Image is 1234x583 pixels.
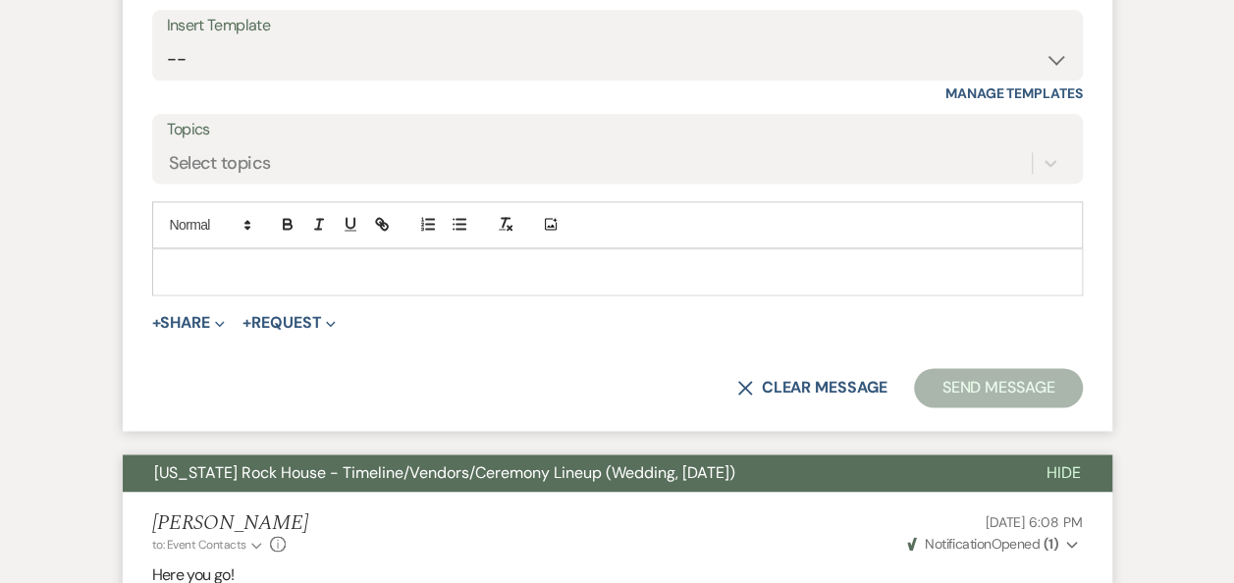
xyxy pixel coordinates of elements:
[167,116,1068,144] label: Topics
[154,462,735,483] span: [US_STATE] Rock House - Timeline/Vendors/Ceremony Lineup (Wedding, [DATE])
[737,380,886,396] button: Clear message
[1015,454,1112,492] button: Hide
[1043,535,1057,553] strong: ( 1 )
[152,315,161,331] span: +
[242,315,251,331] span: +
[985,513,1082,531] span: [DATE] 6:08 PM
[169,149,271,176] div: Select topics
[123,454,1015,492] button: [US_STATE] Rock House - Timeline/Vendors/Ceremony Lineup (Wedding, [DATE])
[925,535,991,553] span: Notification
[167,12,1068,40] div: Insert Template
[242,315,336,331] button: Request
[914,368,1082,407] button: Send Message
[904,534,1083,555] button: NotificationOpened (1)
[152,315,226,331] button: Share
[152,537,246,553] span: to: Event Contacts
[152,536,265,554] button: to: Event Contacts
[945,84,1083,102] a: Manage Templates
[152,511,308,536] h5: [PERSON_NAME]
[1046,462,1081,483] span: Hide
[907,535,1058,553] span: Opened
